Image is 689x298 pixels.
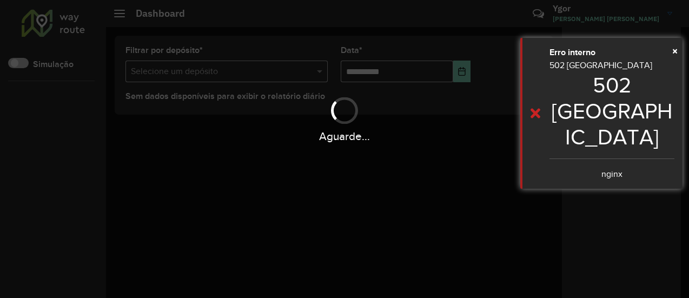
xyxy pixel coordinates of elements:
[549,72,674,150] h1: 502 [GEOGRAPHIC_DATA]
[549,59,674,181] div: 502 [GEOGRAPHIC_DATA]
[549,46,674,59] div: Erro interno
[672,43,678,59] button: Close
[672,45,678,57] span: ×
[549,168,674,181] center: nginx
